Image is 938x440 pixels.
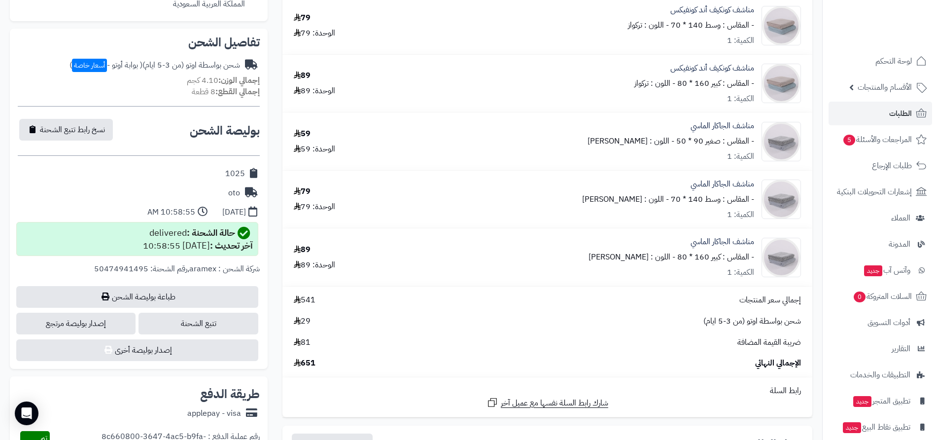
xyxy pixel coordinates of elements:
[294,201,335,213] div: الوحدة: 79
[16,313,136,334] span: إصدار بوليصة مرتجع
[294,12,311,24] div: 79
[294,28,335,39] div: الوحدة: 79
[853,290,912,303] span: السلات المتروكة
[294,337,311,348] span: 81
[863,263,910,277] span: وآتس آب
[727,209,754,220] div: الكمية: 1
[286,385,808,397] div: رابط السلة
[829,389,932,413] a: تطبيق المتجرجديد
[829,311,932,334] a: أدوات التسويق
[829,363,932,387] a: التطبيقات والخدمات
[294,85,335,97] div: الوحدة: 89
[691,120,754,132] a: مناشف الجاكار الماسي
[139,313,258,334] a: تتبع الشحنة
[762,238,800,277] img: 1754806726-%D8%A7%D9%84%D8%AC%D8%A7%D9%83%D8%A7%D8%B1%20%D8%A7%D9%84%D9%85%D8%A7%D8%B3%D9%8A-90x9...
[40,124,105,136] span: نسخ رابط تتبع الشحنة
[829,285,932,308] a: السلات المتروكة0
[829,49,932,73] a: لوحة التحكم
[294,70,311,81] div: 89
[864,265,882,276] span: جديد
[739,294,801,306] span: إجمالي سعر المنتجات
[762,64,800,103] img: 1754839838-%D9%83%D9%88%D9%86%D9%83%D9%8A%D9%81%20%D8%A3%D9%86%D8%AF%20%D9%83%D9%88%D9%86%D9%81%D...
[228,187,240,199] div: oto
[294,244,311,256] div: 89
[294,186,311,197] div: 79
[200,388,260,400] h2: طريقة الدفع
[187,408,241,419] div: applepay - visa
[829,154,932,178] a: طلبات الإرجاع
[829,415,932,439] a: تطبيق نقاط البيعجديد
[829,128,932,151] a: المراجعات والأسئلة5
[755,358,801,369] span: الإجمالي النهائي
[889,107,912,120] span: الطلبات
[294,128,311,140] div: 59
[853,291,866,302] span: 0
[69,59,142,71] span: ( بوابة أوتو - )
[762,6,800,45] img: 1754839838-%D9%83%D9%88%D9%86%D9%83%D9%8A%D9%81%20%D8%A3%D9%86%D8%AF%20%D9%83%D9%88%D9%86%D9%81%D...
[843,134,855,146] span: 5
[294,144,335,155] div: الوحدة: 59
[589,251,675,263] small: - اللون : [PERSON_NAME]
[294,316,311,327] span: 29
[72,59,107,72] span: أسعار خاصة
[853,396,871,407] span: جديد
[634,77,675,89] small: - اللون : تركواز
[843,422,861,433] span: جديد
[875,54,912,68] span: لوحة التحكم
[588,135,674,147] small: - اللون : [PERSON_NAME]
[18,37,260,48] h2: تفاصيل الشحن
[147,207,195,218] div: 10:58:55 AM
[872,159,912,173] span: طلبات الإرجاع
[829,258,932,282] a: وآتس آبجديد
[871,19,929,39] img: logo-2.png
[829,180,932,204] a: إشعارات التحويلات البنكية
[501,398,608,409] span: شارك رابط السلة نفسها مع عميل آخر
[18,263,260,286] div: ,
[671,19,754,31] small: - المقاس : وسط 140 * 70
[294,294,315,306] span: 541
[677,251,754,263] small: - المقاس : كبير 160 * 80
[829,102,932,125] a: الطلبات
[192,86,260,98] small: 8 قطعة
[889,237,910,251] span: المدونة
[676,135,754,147] small: - المقاس : صغير 90 * 50
[703,316,801,327] span: شحن بواسطة اوتو (من 3-5 ايام)
[891,211,910,225] span: العملاء
[15,402,38,425] div: Open Intercom Messenger
[628,19,669,31] small: - اللون : تركواز
[677,77,754,89] small: - المقاس : كبير 160 * 80
[225,168,245,180] div: 1025
[829,232,932,256] a: المدونة
[868,316,910,330] span: أدوات التسويق
[727,267,754,278] div: الكمية: 1
[852,394,910,408] span: تطبيق المتجر
[858,80,912,94] span: الأقسام والمنتجات
[218,74,260,86] strong: إجمالي الوزن:
[294,358,315,369] span: 651
[892,342,910,356] span: التقارير
[143,226,253,252] div: delivered [DATE] 10:58:55
[727,35,754,46] div: الكمية: 1
[727,93,754,105] div: الكمية: 1
[215,86,260,98] strong: إجمالي القطع:
[842,133,912,147] span: المراجعات والأسئلة
[94,263,187,275] span: رقم الشحنة: 50474941495
[19,119,113,141] button: نسخ رابط تتبع الشحنة
[187,74,260,86] small: 4.10 كجم
[727,151,754,162] div: الكمية: 1
[670,4,754,16] a: مناشف كونكيف أند كونفيكس
[222,207,246,218] div: [DATE]
[842,420,910,434] span: تطبيق نقاط البيع
[189,263,260,275] span: شركة الشحن : aramex
[210,239,253,252] strong: آخر تحديث :
[691,236,754,248] a: مناشف الجاكار الماسي
[187,226,235,239] strong: حالة الشحنة :
[762,180,800,219] img: 1754806726-%D8%A7%D9%84%D8%AC%D8%A7%D9%83%D8%A7%D8%B1%20%D8%A7%D9%84%D9%85%D8%A7%D8%B3%D9%8A-90x9...
[69,60,240,71] div: شحن بواسطة اوتو (من 3-5 ايام)
[829,337,932,361] a: التقارير
[850,368,910,382] span: التطبيقات والخدمات
[691,179,754,190] a: مناشف الجاكار الماسي
[190,125,260,137] h2: بوليصة الشحن
[762,122,800,161] img: 1754806726-%D8%A7%D9%84%D8%AC%D8%A7%D9%83%D8%A7%D8%B1%20%D8%A7%D9%84%D9%85%D8%A7%D8%B3%D9%8A-90x9...
[16,286,258,308] a: طباعة بوليصة الشحن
